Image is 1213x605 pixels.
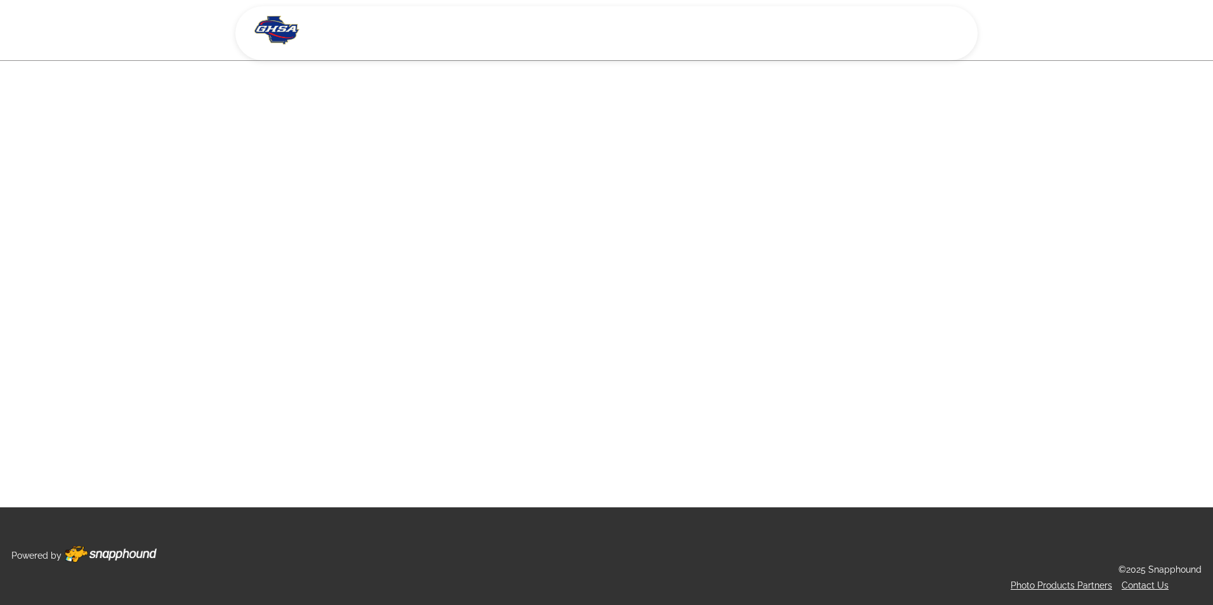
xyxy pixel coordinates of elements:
[1122,580,1169,590] a: Contact Us
[1011,580,1112,590] a: Photo Products Partners
[11,548,62,564] p: Powered by
[65,546,157,563] img: Footer
[254,16,299,44] img: Snapphound Logo
[1118,562,1202,578] p: ©2025 Snapphound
